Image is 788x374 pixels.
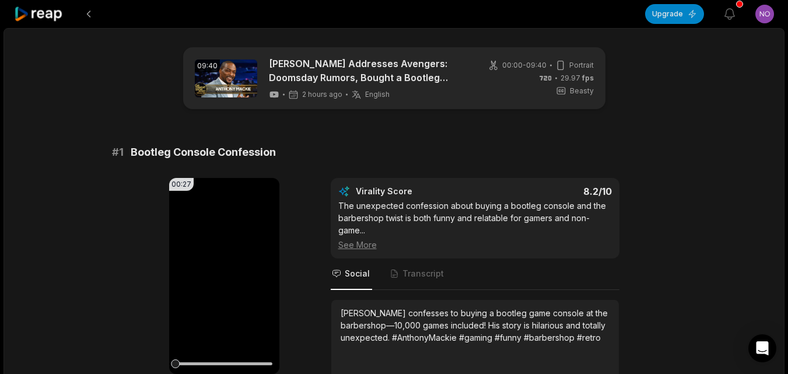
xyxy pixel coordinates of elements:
div: 8.2 /10 [486,186,612,197]
span: # 1 [112,144,124,160]
span: English [365,90,390,99]
span: Bootleg Console Confession [131,144,276,160]
div: [PERSON_NAME] confesses to buying a bootleg game console at the barbershop—10,000 games included!... [341,307,610,344]
div: Virality Score [356,186,481,197]
span: 00:00 - 09:40 [502,60,547,71]
span: Portrait [569,60,594,71]
video: Your browser does not support mp4 format. [169,178,279,374]
nav: Tabs [331,258,619,290]
button: Upgrade [645,4,704,24]
div: The unexpected confession about buying a bootleg console and the barbershop twist is both funny a... [338,200,612,251]
span: Social [345,268,370,279]
div: See More [338,239,612,251]
div: Open Intercom Messenger [748,334,776,362]
span: 2 hours ago [302,90,342,99]
span: Transcript [402,268,444,279]
span: fps [582,74,594,82]
span: 29.97 [561,73,594,83]
span: Beasty [570,86,594,96]
a: [PERSON_NAME] Addresses Avengers: Doomsday Rumors, Bought a Bootleg Console for Twisted Metal [269,57,470,85]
